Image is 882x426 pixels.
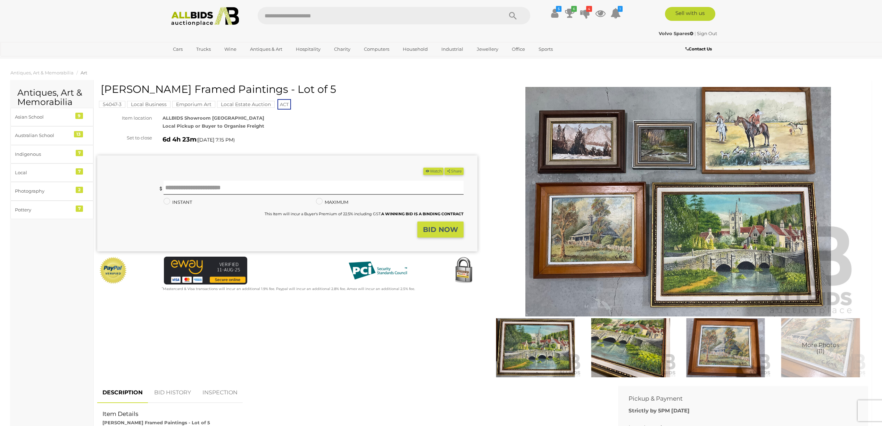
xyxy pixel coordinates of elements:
[398,43,432,55] a: Household
[10,70,74,75] a: Antiques, Art & Memorabilia
[490,318,581,377] img: Unknown Artist Framed Paintings - Lot of 5
[534,43,557,55] a: Sports
[163,136,197,143] strong: 6d 4h 23m
[496,7,530,24] button: Search
[101,83,476,95] h1: [PERSON_NAME] Framed Paintings - Lot of 5
[10,145,93,163] a: Indigenous 7
[775,318,866,377] a: More Photos(11)
[246,43,287,55] a: Antiques & Art
[164,198,192,206] label: INSTANT
[417,222,464,238] button: BID NOW
[343,257,413,284] img: PCI DSS compliant
[472,43,503,55] a: Jewellery
[220,43,241,55] a: Wine
[172,102,215,107] a: Emporium Art
[164,257,247,284] img: eWAY Payment Gateway
[802,342,839,355] span: More Photos (11)
[437,43,468,55] a: Industrial
[92,114,157,122] div: Item location
[76,168,83,175] div: 7
[149,383,196,403] a: BID HISTORY
[75,113,83,119] div: 9
[102,420,210,425] strong: [PERSON_NAME] Framed Paintings - Lot of 5
[359,43,394,55] a: Computers
[685,46,712,51] b: Contact Us
[680,318,772,377] img: Unknown Artist Framed Paintings - Lot of 5
[500,87,856,316] img: Unknown Artist Framed Paintings - Lot of 5
[127,101,170,108] mark: Local Business
[162,287,415,291] small: Mastercard & Visa transactions will incur an additional 1.9% fee. Paypal will incur an additional...
[291,43,325,55] a: Hospitality
[217,102,275,107] a: Local Estate Auction
[99,257,127,284] img: Official PayPal Seal
[423,225,458,234] strong: BID NOW
[694,31,696,36] span: |
[629,407,690,414] b: Strictly by 5PM [DATE]
[163,123,264,129] strong: Local Pickup or Buyer to Organise Freight
[102,411,602,417] h2: Item Details
[450,257,477,284] img: Secured by Rapid SSL
[697,31,717,36] a: Sign Out
[99,102,125,107] a: 54047-3
[444,168,464,175] button: Share
[565,7,575,19] a: 6
[330,43,355,55] a: Charity
[381,211,464,216] b: A WINNING BID IS A BINDING CONTRACT
[17,88,86,107] h2: Antiques, Art & Memorabilia
[265,211,464,216] small: This Item will incur a Buyer's Premium of 22.5% including GST.
[167,7,243,26] img: Allbids.com.au
[423,168,443,175] button: Watch
[168,55,227,66] a: [GEOGRAPHIC_DATA]
[15,113,72,121] div: Asian School
[586,6,592,12] i: 4
[585,318,676,377] img: Unknown Artist Framed Paintings - Lot of 5
[15,206,72,214] div: Pottery
[571,6,577,12] i: 6
[277,99,291,110] span: ACT
[629,395,847,402] h2: Pickup & Payment
[15,187,72,195] div: Photography
[192,43,215,55] a: Trucks
[316,198,348,206] label: MAXIMUM
[15,150,72,158] div: Indigenous
[685,45,714,53] a: Contact Us
[92,134,157,142] div: Set to close
[99,101,125,108] mark: 54047-3
[76,150,83,156] div: 7
[15,131,72,139] div: Australian School
[76,206,83,212] div: 7
[549,7,560,19] a: $
[217,101,275,108] mark: Local Estate Auction
[198,137,233,143] span: [DATE] 7:15 PM
[423,168,443,175] li: Watch this item
[74,131,83,137] div: 13
[610,7,621,19] a: 1
[81,70,87,75] a: Art
[10,126,93,145] a: Australian School 13
[127,102,170,107] a: Local Business
[556,6,561,12] i: $
[76,187,83,193] div: 2
[659,31,693,36] strong: Volvo Spares
[775,318,866,377] img: Unknown Artist Framed Paintings - Lot of 5
[97,383,148,403] a: DESCRIPTION
[10,163,93,182] a: Local 7
[10,182,93,200] a: Photography 2
[507,43,530,55] a: Office
[10,108,93,126] a: Asian School 9
[197,137,235,143] span: ( )
[168,43,187,55] a: Cars
[15,169,72,177] div: Local
[10,201,93,219] a: Pottery 7
[665,7,715,21] a: Sell with us
[172,101,215,108] mark: Emporium Art
[659,31,694,36] a: Volvo Spares
[618,6,623,12] i: 1
[580,7,590,19] a: 4
[197,383,243,403] a: INSPECTION
[163,115,264,121] strong: ALLBIDS Showroom [GEOGRAPHIC_DATA]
